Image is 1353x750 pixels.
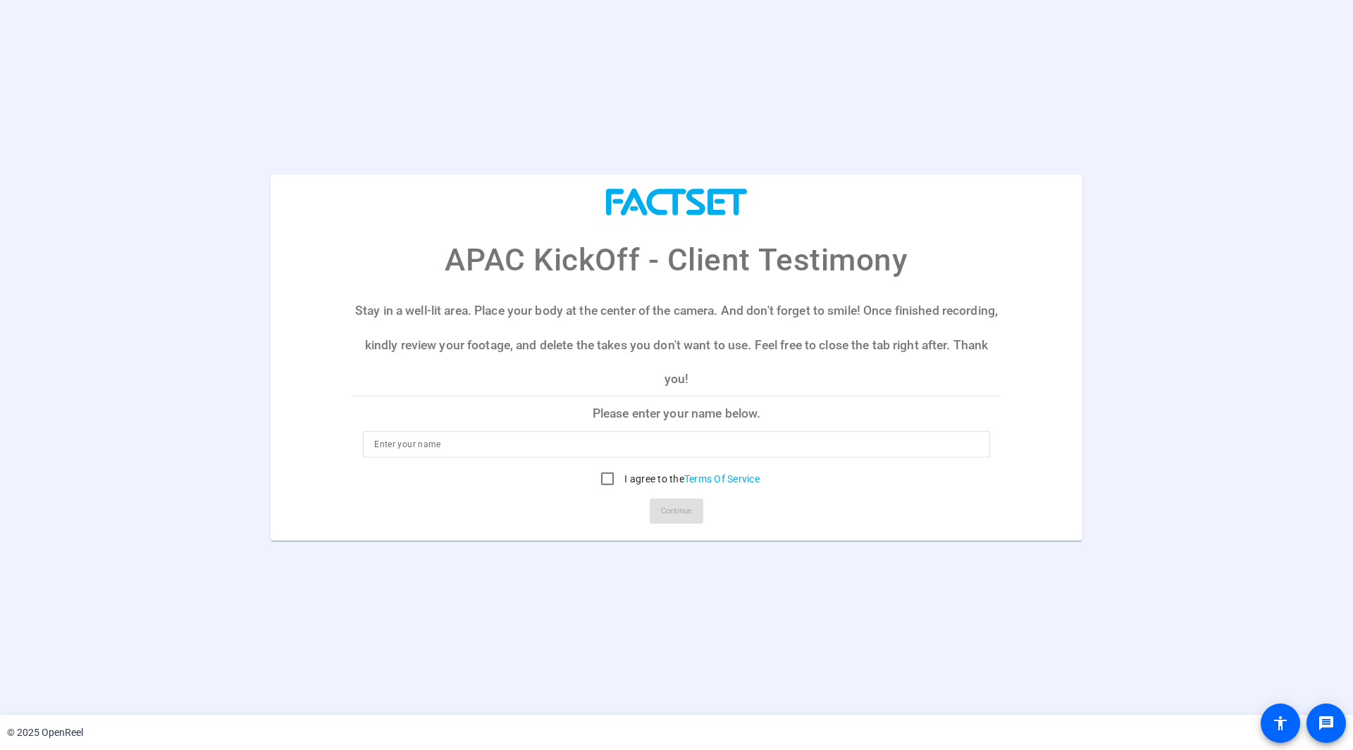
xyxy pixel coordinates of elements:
[1318,715,1335,732] mat-icon: message
[374,436,979,453] input: Enter your name
[606,188,747,215] img: company-logo
[684,473,760,485] a: Terms Of Service
[352,396,1001,430] p: Please enter your name below.
[622,472,760,486] label: I agree to the
[1272,715,1289,732] mat-icon: accessibility
[352,294,1001,396] p: Stay in a well-lit area. Place your body at the center of the camera. And don't forget to smile! ...
[445,237,908,283] p: APAC KickOff - Client Testimony
[7,725,83,740] div: © 2025 OpenReel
